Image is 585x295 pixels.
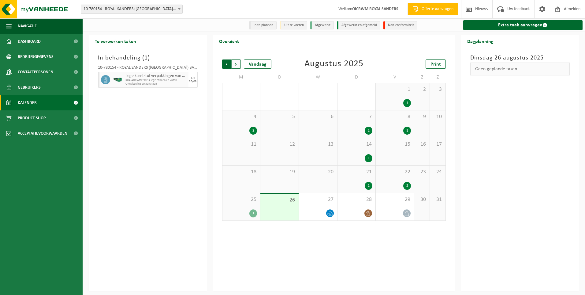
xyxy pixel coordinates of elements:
span: 24 [433,169,442,175]
div: 1 [365,182,372,190]
span: Dashboard [18,34,41,49]
span: 31 [433,196,442,203]
h2: Dagplanning [461,35,500,47]
li: Afgewerkt [310,21,334,29]
span: 1 [144,55,148,61]
div: 1 [365,154,372,162]
li: Non-conformiteit [383,21,417,29]
span: Volgende [232,59,241,69]
span: 27 [302,196,334,203]
div: 2 [249,127,257,135]
div: 1 [403,99,411,107]
span: Contactpersonen [18,64,53,80]
li: In te plannen [249,21,277,29]
span: 9 [417,113,427,120]
span: 15 [379,141,411,148]
span: Vorige [222,59,231,69]
div: Geen geplande taken [470,63,570,75]
span: 25 [225,196,257,203]
li: Afgewerkt en afgemeld [337,21,380,29]
td: W [299,72,337,83]
span: 13 [302,141,334,148]
span: Bedrijfsgegevens [18,49,54,64]
td: D [337,72,376,83]
div: Augustus 2025 [304,59,363,69]
div: Vandaag [244,59,271,69]
span: 7 [341,113,373,120]
span: Product Shop [18,110,46,126]
a: Offerte aanvragen [408,3,458,15]
span: Gebruikers [18,80,41,95]
span: 26 [263,197,296,204]
td: M [222,72,261,83]
span: 28 [341,196,373,203]
a: Print [426,59,446,69]
div: 2 [403,182,411,190]
span: 20 [302,169,334,175]
span: Acceptatievoorwaarden [18,126,67,141]
div: DI [191,76,195,80]
span: 22 [379,169,411,175]
img: HK-RS-14-GN-00 [113,78,122,82]
span: Print [430,62,441,67]
li: Uit te voeren [280,21,307,29]
h2: Overzicht [213,35,245,47]
span: 12 [263,141,296,148]
span: KGA ADR Afzet RS14 lege zakken en vaten [125,79,187,82]
span: 19 [263,169,296,175]
span: 4 [225,113,257,120]
a: Extra taak aanvragen [463,20,583,30]
span: 16 [417,141,427,148]
td: V [376,72,414,83]
span: 14 [341,141,373,148]
td: Z [430,72,445,83]
span: 23 [417,169,427,175]
span: 1 [379,86,411,93]
span: Kalender [18,95,37,110]
span: 10-780154 - ROYAL SANDERS (BELGIUM) BV - IEPER [81,5,182,13]
span: 6 [302,113,334,120]
div: 1 [403,127,411,135]
h2: Te verwerken taken [89,35,142,47]
span: 30 [417,196,427,203]
span: 18 [225,169,257,175]
span: 21 [341,169,373,175]
h3: Dinsdag 26 augustus 2025 [470,53,570,63]
span: Omwisseling op aanvraag [125,82,187,86]
span: 10 [433,113,442,120]
span: Offerte aanvragen [420,6,455,12]
span: 2 [417,86,427,93]
strong: OICRWM ROYAL SANDERS [352,7,398,11]
div: 1 [365,127,372,135]
span: 8 [379,113,411,120]
span: 11 [225,141,257,148]
span: 29 [379,196,411,203]
span: 5 [263,113,296,120]
span: Navigatie [18,18,37,34]
span: 3 [433,86,442,93]
div: 1 [249,209,257,217]
span: 10-780154 - ROYAL SANDERS (BELGIUM) BV - IEPER [81,5,183,14]
td: Z [414,72,430,83]
span: 17 [433,141,442,148]
h3: In behandeling ( ) [98,53,198,63]
div: 26/08 [189,80,196,83]
div: 10-780154 - ROYAL SANDERS ([GEOGRAPHIC_DATA]) BV - IEPER [98,66,198,72]
span: Lege kunststof verpakkingen van gevaarlijke stoffen [125,74,187,79]
td: D [260,72,299,83]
